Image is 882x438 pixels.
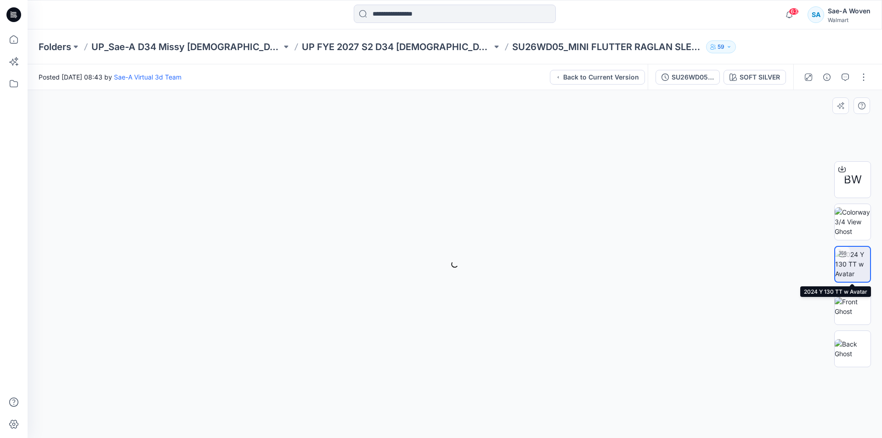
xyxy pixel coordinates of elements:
[706,40,736,53] button: 59
[740,72,780,82] div: SOFT SILVER
[39,72,181,82] span: Posted [DATE] 08:43 by
[656,70,720,85] button: SU26WD05_REV1_Untied version
[302,40,492,53] a: UP FYE 2027 S2 D34 [DEMOGRAPHIC_DATA] Dresses
[550,70,645,85] button: Back to Current Version
[828,17,871,23] div: Walmart
[844,171,862,188] span: BW
[91,40,282,53] a: UP_Sae-A D34 Missy [DEMOGRAPHIC_DATA] Dresses
[114,73,181,81] a: Sae-A Virtual 3d Team
[835,297,871,316] img: Front Ghost
[718,42,724,52] p: 59
[835,339,871,358] img: Back Ghost
[828,6,871,17] div: Sae-A Woven
[39,40,71,53] a: Folders
[820,70,834,85] button: Details
[512,40,702,53] p: SU26WD05_MINI FLUTTER RAGLAN SLEEVE DRESS
[789,8,799,15] span: 63
[835,207,871,236] img: Colorway 3/4 View Ghost
[808,6,824,23] div: SA
[724,70,786,85] button: SOFT SILVER
[672,72,714,82] div: SU26WD05_REV1_Untied version
[835,250,870,279] img: 2024 Y 130 TT w Avatar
